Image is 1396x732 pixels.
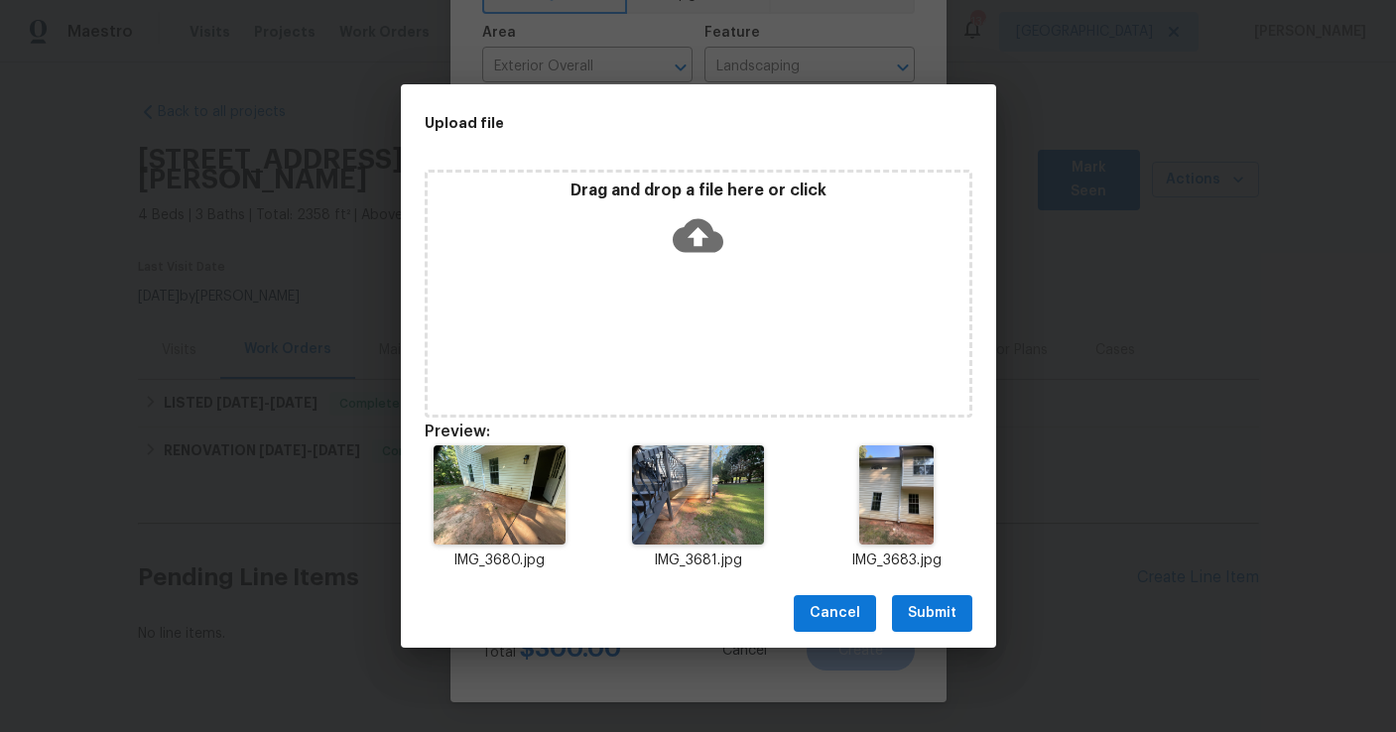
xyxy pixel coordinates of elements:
p: IMG_3680.jpg [425,550,575,571]
span: Submit [908,601,956,626]
button: Submit [892,595,972,632]
button: Cancel [794,595,876,632]
img: 9k= [632,445,764,545]
span: Cancel [810,601,860,626]
p: Drag and drop a file here or click [428,181,969,201]
h2: Upload file [425,112,883,134]
p: IMG_3681.jpg [622,550,773,571]
img: 9k= [859,445,934,545]
p: IMG_3683.jpg [821,550,971,571]
img: 2Q== [434,445,566,545]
